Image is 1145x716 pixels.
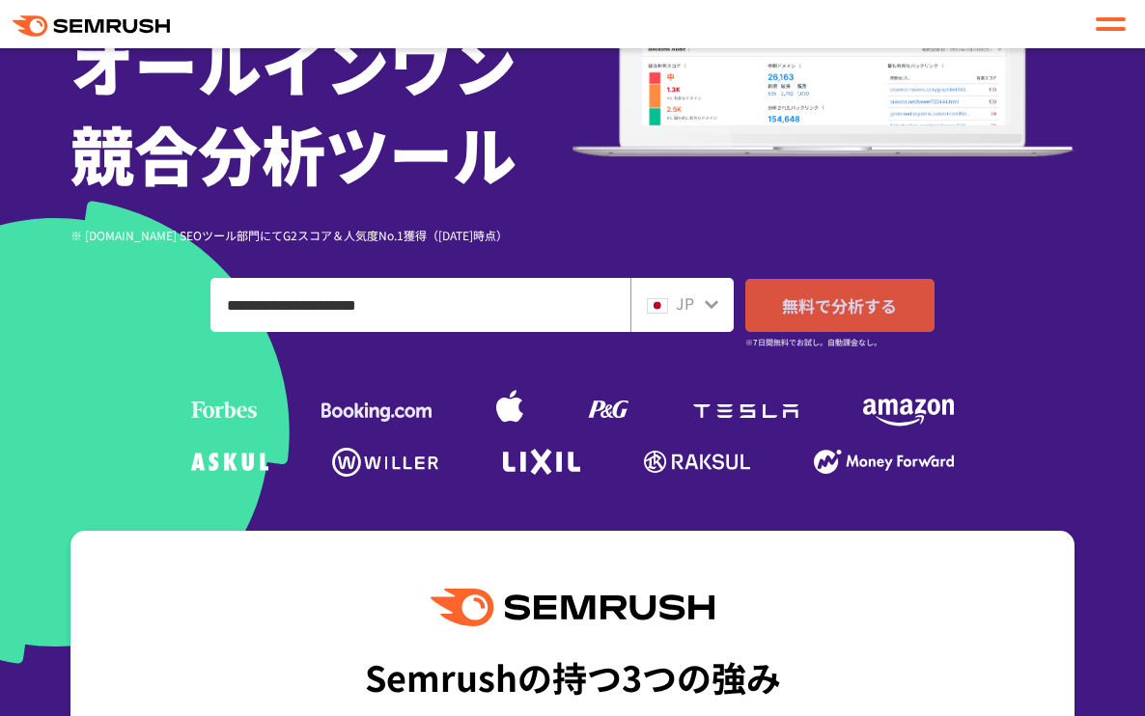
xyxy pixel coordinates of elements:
[70,19,572,197] h1: オールインワン 競合分析ツール
[745,279,935,332] a: 無料で分析する
[70,226,572,244] div: ※ [DOMAIN_NAME] SEOツール部門にてG2スコア＆人気度No.1獲得（[DATE]時点）
[365,641,781,712] div: Semrushの持つ3つの強み
[431,589,714,626] img: Semrush
[211,279,629,331] input: ドメイン、キーワードまたはURLを入力してください
[745,333,881,351] small: ※7日間無料でお試し。自動課金なし。
[782,293,897,317] span: 無料で分析する
[676,291,694,315] span: JP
